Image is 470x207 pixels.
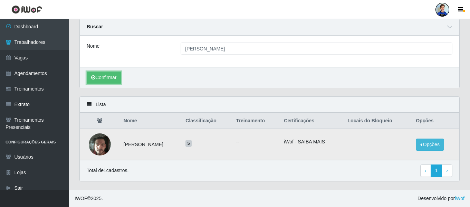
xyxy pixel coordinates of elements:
[232,113,280,129] th: Treinamento
[446,168,448,173] span: ›
[75,195,103,202] span: © 2025 .
[442,164,452,177] a: Next
[431,164,442,177] a: 1
[87,72,121,84] button: Confirmar
[87,43,99,50] label: Nome
[119,113,182,129] th: Nome
[236,138,276,145] ul: --
[420,164,452,177] nav: pagination
[344,113,412,129] th: Locais do Bloqueio
[87,167,128,174] p: Total de 1 cadastros.
[416,139,444,151] button: Opções
[80,97,459,113] div: Lista
[185,140,192,147] span: 5
[420,164,431,177] a: Previous
[412,113,459,129] th: Opções
[284,138,339,145] li: iWof - SAIBA MAIS
[181,43,452,55] input: Digite o Nome...
[89,130,111,159] img: 1751312410869.jpeg
[418,195,464,202] span: Desenvolvido por
[425,168,426,173] span: ‹
[181,113,232,129] th: Classificação
[87,24,103,29] strong: Buscar
[280,113,343,129] th: Certificações
[455,196,464,201] a: iWof
[11,5,42,14] img: CoreUI Logo
[75,196,87,201] span: IWOF
[119,129,182,160] td: [PERSON_NAME]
